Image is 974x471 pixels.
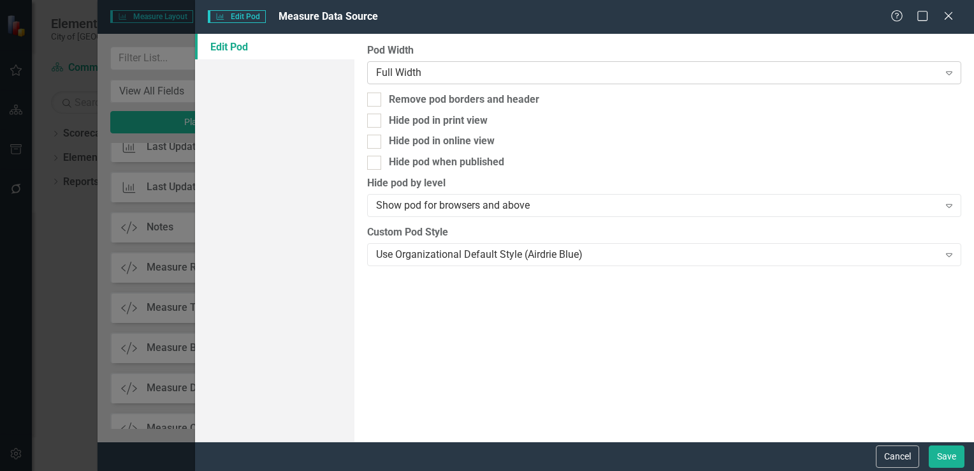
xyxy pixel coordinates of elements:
[279,10,378,22] span: Measure Data Source
[929,445,964,468] button: Save
[367,43,961,58] label: Pod Width
[376,247,939,262] div: Use Organizational Default Style (Airdrie Blue)
[876,445,919,468] button: Cancel
[195,34,354,59] a: Edit Pod
[208,10,266,23] span: Edit Pod
[389,114,488,128] div: Hide pod in print view
[367,225,961,240] label: Custom Pod Style
[389,93,539,107] div: Remove pod borders and header
[376,65,939,80] div: Full Width
[367,176,961,191] label: Hide pod by level
[389,155,504,170] div: Hide pod when published
[389,134,495,149] div: Hide pod in online view
[376,198,939,213] div: Show pod for browsers and above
